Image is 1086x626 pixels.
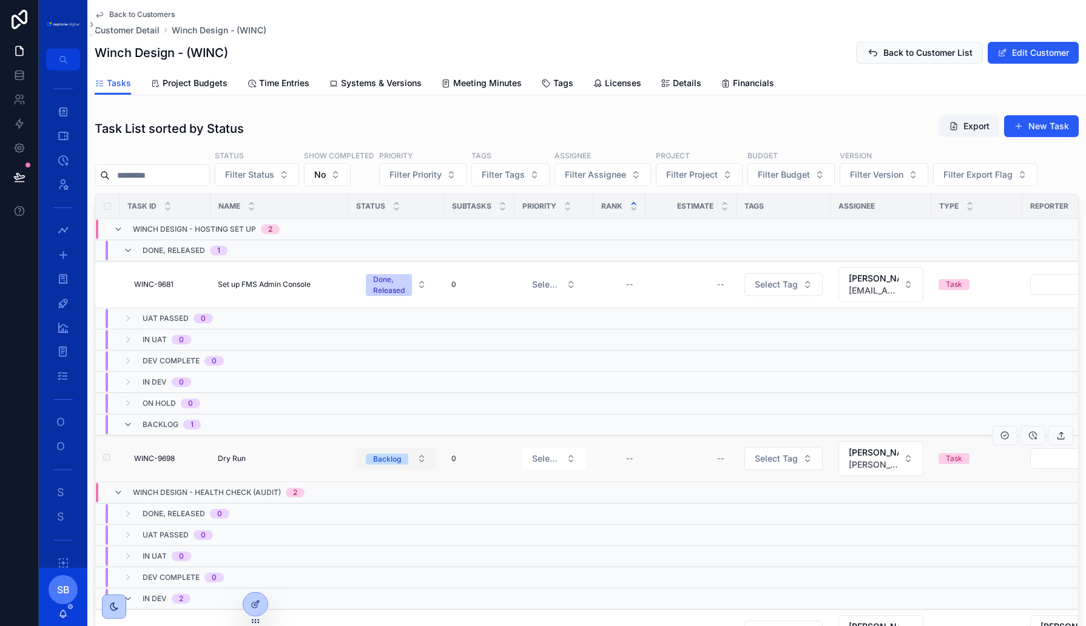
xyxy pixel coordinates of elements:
[666,169,718,181] span: Filter Project
[721,72,774,96] a: Financials
[179,335,184,345] div: 0
[215,163,299,186] button: Select Button
[653,275,729,294] a: --
[356,268,436,301] button: Select Button
[218,280,311,289] span: Set up FMS Admin Console
[143,314,189,323] span: UAT Passed
[451,454,456,463] span: 0
[143,573,200,582] span: Dev Complete
[134,454,175,463] span: WINC-9698
[656,150,690,161] label: Project
[744,272,823,297] a: Select Button
[744,446,823,471] a: Select Button
[179,377,184,387] div: 0
[55,440,67,453] span: O
[179,594,183,604] div: 2
[601,201,622,211] span: Rank
[601,275,638,294] a: --
[1030,201,1068,211] span: Reporter
[522,274,585,295] button: Select Button
[46,436,80,457] a: O
[188,399,193,408] div: 0
[840,163,928,186] button: Select Button
[541,72,573,96] a: Tags
[939,201,959,211] span: Type
[46,506,80,528] a: S
[143,356,200,366] span: Dev Complete
[218,454,341,463] a: Dry Run
[453,77,522,89] span: Meeting Minutes
[946,453,962,464] div: Task
[57,582,70,597] span: SB
[838,441,923,476] button: Select Button
[601,449,638,468] a: --
[939,279,1015,290] a: Task
[259,77,309,89] span: Time Entries
[838,267,923,302] button: Select Button
[933,163,1037,186] button: Select Button
[390,169,442,181] span: Filter Priority
[747,163,835,186] button: Select Button
[304,163,351,186] button: Select Button
[744,201,764,211] span: Tags
[46,482,80,503] a: S
[883,47,973,59] span: Back to Customer List
[717,454,724,463] div: --
[532,453,561,465] span: Select a Priority
[172,24,266,36] a: Winch Design - (WINC)
[747,150,778,161] label: Budget
[1004,115,1079,137] button: New Task
[143,335,167,345] span: In UAT
[107,77,131,89] span: Tasks
[134,280,203,289] a: WINC-9681
[143,530,189,540] span: UAT Passed
[939,453,1015,464] a: Task
[451,454,507,463] a: 0
[133,224,256,234] span: Winch Design - Hosting Set Up
[143,246,205,255] span: Done, Released
[218,201,240,211] span: Name
[225,169,274,181] span: Filter Status
[373,454,401,465] div: Backlog
[293,488,297,497] div: 2
[626,280,633,289] div: --
[95,24,160,36] span: Customer Detail
[356,448,436,469] button: Select Button
[758,169,810,181] span: Filter Budget
[626,454,633,463] div: --
[553,77,573,89] span: Tags
[849,459,899,471] span: [PERSON_NAME][EMAIL_ADDRESS][DOMAIN_NAME]
[673,77,701,89] span: Details
[755,278,798,291] span: Select Tag
[555,150,591,161] label: Assignee
[532,278,561,291] span: Select a Priority
[356,268,437,301] a: Select Button
[939,115,999,137] button: Export
[849,284,899,297] span: [EMAIL_ADDRESS][DOMAIN_NAME]
[329,72,422,96] a: Systems & Versions
[451,280,507,289] a: 0
[379,150,413,161] label: Priority
[201,314,206,323] div: 0
[522,448,585,469] button: Select Button
[143,377,167,387] span: In Dev
[838,440,924,477] a: Select Button
[555,163,651,186] button: Select Button
[109,10,175,19] span: Back to Customers
[565,169,626,181] span: Filter Assignee
[218,280,341,289] a: Set up FMS Admin Console
[95,10,175,19] a: Back to Customers
[988,42,1079,64] button: Edit Customer
[39,70,87,568] div: scrollable content
[304,150,374,161] label: Show Completed
[314,169,326,181] span: No
[849,446,899,459] span: [PERSON_NAME]
[134,454,203,463] a: WINC-9698
[95,72,131,95] a: Tasks
[127,201,157,211] span: Task ID
[212,356,217,366] div: 0
[191,420,194,429] div: 1
[143,420,178,429] span: Backlog
[95,120,244,137] h1: Task List sorted by Status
